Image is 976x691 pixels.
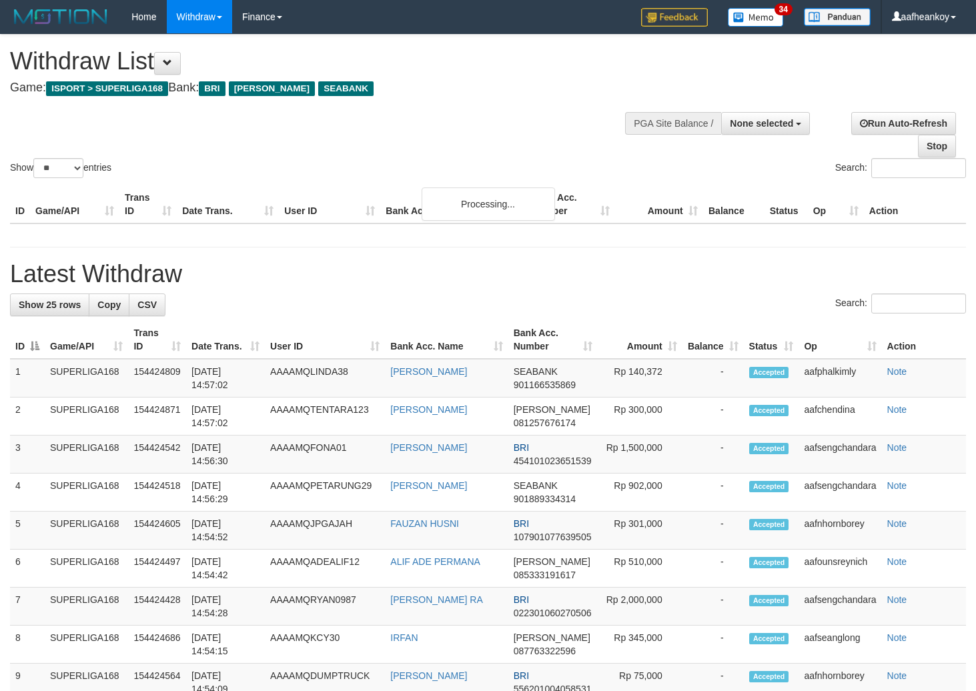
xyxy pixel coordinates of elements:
td: aafseanglong [799,626,881,664]
span: Copy 087763322596 to clipboard [514,646,576,656]
a: Note [887,480,907,491]
span: ISPORT > SUPERLIGA168 [46,81,168,96]
a: Note [887,594,907,605]
a: Note [887,670,907,681]
span: Show 25 rows [19,299,81,310]
td: Rp 510,000 [598,550,682,588]
td: Rp 300,000 [598,398,682,436]
span: Accepted [749,557,789,568]
td: SUPERLIGA168 [45,626,128,664]
td: AAAAMQADEALIF12 [265,550,385,588]
td: 154424518 [128,474,186,512]
td: - [682,588,744,626]
td: 7 [10,588,45,626]
td: 154424605 [128,512,186,550]
span: BRI [514,670,529,681]
th: Bank Acc. Number: activate to sort column ascending [508,321,598,359]
td: aafchendina [799,398,881,436]
td: 1 [10,359,45,398]
a: [PERSON_NAME] [390,366,467,377]
span: [PERSON_NAME] [514,556,590,567]
span: Copy 107901077639505 to clipboard [514,532,592,542]
span: SEABANK [318,81,374,96]
a: IRFAN [390,632,418,643]
select: Showentries [33,158,83,178]
td: Rp 2,000,000 [598,588,682,626]
th: Action [882,321,966,359]
span: Accepted [749,367,789,378]
td: 154424497 [128,550,186,588]
label: Search: [835,293,966,313]
th: ID: activate to sort column descending [10,321,45,359]
th: Trans ID: activate to sort column ascending [128,321,186,359]
a: Run Auto-Refresh [851,112,956,135]
a: [PERSON_NAME] [390,480,467,491]
td: 154424686 [128,626,186,664]
th: Date Trans. [177,185,279,223]
span: Copy 901889334314 to clipboard [514,494,576,504]
span: BRI [514,442,529,453]
span: Copy 454101023651539 to clipboard [514,456,592,466]
span: Accepted [749,481,789,492]
span: Copy 081257676174 to clipboard [514,418,576,428]
td: aafsengchandara [799,474,881,512]
span: Copy 085333191617 to clipboard [514,570,576,580]
a: Note [887,556,907,567]
td: Rp 1,500,000 [598,436,682,474]
th: Op [808,185,864,223]
td: SUPERLIGA168 [45,398,128,436]
td: [DATE] 14:54:42 [186,550,265,588]
th: Bank Acc. Number [526,185,614,223]
span: CSV [137,299,157,310]
input: Search: [871,158,966,178]
td: 4 [10,474,45,512]
span: Accepted [749,633,789,644]
div: PGA Site Balance / [625,112,721,135]
span: BRI [514,594,529,605]
td: - [682,436,744,474]
span: None selected [730,118,793,129]
a: ALIF ADE PERMANA [390,556,480,567]
span: 34 [775,3,793,15]
td: Rp 902,000 [598,474,682,512]
th: Trans ID [119,185,177,223]
td: [DATE] 14:54:52 [186,512,265,550]
th: Amount [615,185,703,223]
a: [PERSON_NAME] [390,670,467,681]
a: Copy [89,293,129,316]
input: Search: [871,293,966,313]
span: [PERSON_NAME] [514,404,590,415]
td: AAAAMQRYAN0987 [265,588,385,626]
td: - [682,512,744,550]
label: Show entries [10,158,111,178]
td: AAAAMQFONA01 [265,436,385,474]
span: [PERSON_NAME] [514,632,590,643]
a: Note [887,366,907,377]
td: 8 [10,626,45,664]
td: AAAAMQTENTARA123 [265,398,385,436]
td: 154424428 [128,588,186,626]
span: Accepted [749,519,789,530]
td: 154424542 [128,436,186,474]
td: SUPERLIGA168 [45,588,128,626]
th: Game/API: activate to sort column ascending [45,321,128,359]
a: [PERSON_NAME] RA [390,594,482,605]
span: SEABANK [514,366,558,377]
td: 154424871 [128,398,186,436]
h1: Withdraw List [10,48,637,75]
td: - [682,550,744,588]
th: Status: activate to sort column ascending [744,321,799,359]
h4: Game: Bank: [10,81,637,95]
a: FAUZAN HUSNI [390,518,459,529]
span: Accepted [749,405,789,416]
th: Bank Acc. Name: activate to sort column ascending [385,321,508,359]
td: 5 [10,512,45,550]
td: [DATE] 14:57:02 [186,359,265,398]
th: Op: activate to sort column ascending [799,321,881,359]
td: - [682,474,744,512]
img: panduan.png [804,8,871,26]
td: aafsengchandara [799,436,881,474]
a: Note [887,632,907,643]
td: [DATE] 14:54:15 [186,626,265,664]
th: Status [765,185,808,223]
